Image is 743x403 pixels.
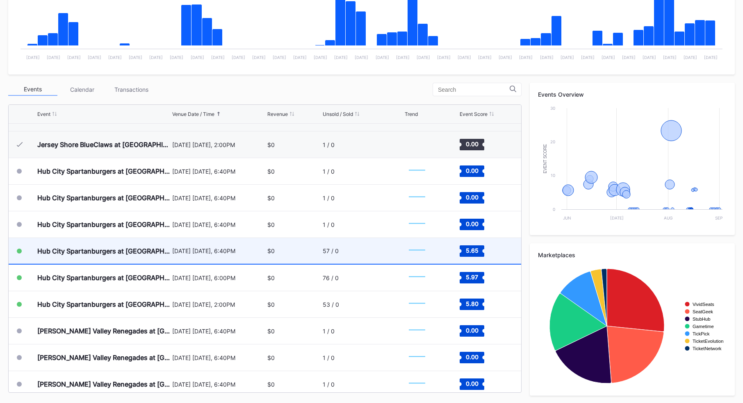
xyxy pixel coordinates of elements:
input: Search [438,86,510,93]
text: [DATE] [684,55,697,60]
text: [DATE] [149,55,163,60]
text: [DATE] [622,55,636,60]
div: Hub City Spartanburgers at [GEOGRAPHIC_DATA] Cyclones [37,274,170,282]
text: [DATE] [26,55,40,60]
div: 1 / 0 [323,381,335,388]
text: [DATE] [232,55,245,60]
text: 20 [550,139,555,144]
svg: Chart title [405,188,429,208]
div: $0 [267,247,275,254]
text: [DATE] [581,55,595,60]
text: 30 [550,106,555,111]
text: [DATE] [129,55,142,60]
div: Event [37,111,50,117]
text: TickPick [693,331,710,336]
div: Jersey Shore BlueClaws at [GEOGRAPHIC_DATA] Cyclones [37,140,170,149]
text: 0 [553,207,555,212]
text: [DATE] [458,55,471,60]
svg: Chart title [405,347,429,368]
div: [DATE] [DATE], 6:00PM [172,274,265,281]
text: [DATE] [610,215,624,220]
div: Events [8,83,57,96]
div: $0 [267,354,275,361]
text: [DATE] [67,55,81,60]
text: [DATE] [47,55,60,60]
div: 1 / 0 [323,141,335,148]
div: 1 / 0 [323,168,335,175]
text: [DATE] [561,55,574,60]
div: $0 [267,274,275,281]
svg: Chart title [405,321,429,341]
div: Venue Date / Time [172,111,214,117]
div: Unsold / Sold [323,111,353,117]
text: 5.80 [466,300,479,307]
svg: Chart title [405,134,429,155]
svg: Chart title [538,104,727,227]
div: 53 / 0 [323,301,339,308]
div: Calendar [57,83,107,96]
svg: Chart title [538,265,727,387]
div: [DATE] [DATE], 6:40PM [172,247,265,254]
div: $0 [267,301,275,308]
text: TicketEvolution [693,339,723,344]
div: 1 / 0 [323,195,335,201]
text: [DATE] [355,55,368,60]
div: Event Score [460,111,488,117]
div: [PERSON_NAME] Valley Renegades at [GEOGRAPHIC_DATA] Cyclones [37,353,170,362]
svg: Chart title [405,374,429,394]
div: 1 / 0 [323,354,335,361]
text: Gametime [693,324,714,329]
div: Trend [405,111,418,117]
div: [DATE] [DATE], 6:40PM [172,221,265,228]
text: Jun [563,215,571,220]
div: Hub City Spartanburgers at [GEOGRAPHIC_DATA] Cyclones [37,167,170,175]
svg: Chart title [405,294,429,315]
div: Marketplaces [538,251,727,258]
div: $0 [267,195,275,201]
text: [DATE] [314,55,327,60]
text: [DATE] [170,55,183,60]
div: [DATE] [DATE], 6:40PM [172,354,265,361]
text: [DATE] [499,55,512,60]
text: 0.00 [466,140,479,147]
text: [DATE] [602,55,615,60]
svg: Chart title [405,161,429,181]
text: SeatGeek [693,309,713,314]
text: [DATE] [396,55,410,60]
text: [DATE] [519,55,533,60]
text: [DATE] [293,55,307,60]
div: $0 [267,141,275,148]
div: [PERSON_NAME] Valley Renegades at [GEOGRAPHIC_DATA] Cyclones [37,380,170,388]
text: [DATE] [417,55,430,60]
text: [DATE] [376,55,389,60]
div: [DATE] [DATE], 6:40PM [172,328,265,335]
text: 5.97 [466,274,478,281]
div: 1 / 0 [323,328,335,335]
text: [DATE] [540,55,554,60]
text: [DATE] [437,55,451,60]
text: [DATE] [478,55,492,60]
text: Sep [715,215,722,220]
div: Events Overview [538,91,727,98]
div: Hub City Spartanburgers at [GEOGRAPHIC_DATA] Cyclones [37,220,170,229]
div: $0 [267,168,275,175]
div: $0 [267,328,275,335]
text: 10 [551,173,555,178]
div: [DATE] [DATE], 6:40PM [172,168,265,175]
text: Event Score [543,144,547,173]
text: 0.00 [466,167,479,174]
div: [DATE] [DATE], 6:40PM [172,381,265,388]
text: [DATE] [663,55,677,60]
text: 0.00 [466,380,479,387]
div: Transactions [107,83,156,96]
svg: Chart title [405,214,429,235]
svg: Chart title [405,267,429,288]
div: 1 / 0 [323,221,335,228]
text: 0.00 [466,353,479,360]
text: [DATE] [273,55,286,60]
text: [DATE] [211,55,225,60]
div: [DATE] [DATE], 2:00PM [172,141,265,148]
div: Hub City Spartanburgers at [GEOGRAPHIC_DATA] Cyclones [37,194,170,202]
text: 0.00 [466,327,479,334]
div: $0 [267,221,275,228]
